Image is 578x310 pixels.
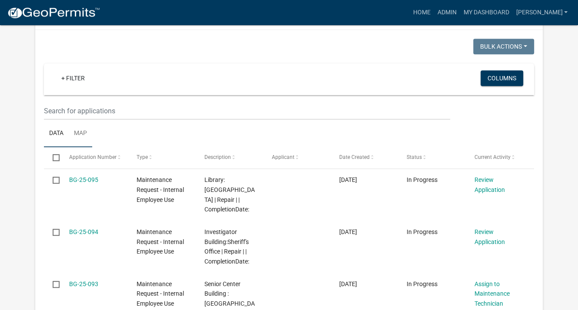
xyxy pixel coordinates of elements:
[398,147,466,168] datatable-header-cell: Status
[407,280,438,287] span: In Progress
[474,154,510,160] span: Current Activity
[61,147,128,168] datatable-header-cell: Application Number
[204,228,249,265] span: Investigator Building:Sheriff's Office | Repair | | CompletionDate:
[473,39,534,54] button: Bulk Actions
[466,147,533,168] datatable-header-cell: Current Activity
[69,176,98,183] a: BG-25-095
[434,4,460,21] a: Admin
[264,147,331,168] datatable-header-cell: Applicant
[339,280,357,287] span: 09/05/2025
[137,176,184,203] span: Maintenance Request - Internal Employee Use
[137,280,184,307] span: Maintenance Request - Internal Employee Use
[474,280,509,307] a: Assign to Maintenance Technician
[69,280,98,287] a: BG-25-093
[339,154,370,160] span: Date Created
[409,4,434,21] a: Home
[474,228,504,245] a: Review Application
[196,147,263,168] datatable-header-cell: Description
[137,228,184,255] span: Maintenance Request - Internal Employee Use
[339,176,357,183] span: 09/07/2025
[128,147,196,168] datatable-header-cell: Type
[460,4,512,21] a: My Dashboard
[272,154,294,160] span: Applicant
[44,102,450,120] input: Search for applications
[44,147,60,168] datatable-header-cell: Select
[137,154,148,160] span: Type
[204,154,231,160] span: Description
[331,147,398,168] datatable-header-cell: Date Created
[44,120,69,148] a: Data
[204,176,254,213] span: Library:Madison County Library | Repair | | CompletionDate:
[69,228,98,235] a: BG-25-094
[474,176,504,193] a: Review Application
[69,120,92,148] a: Map
[339,228,357,235] span: 09/05/2025
[512,4,571,21] a: [PERSON_NAME]
[481,70,523,86] button: Columns
[407,176,438,183] span: In Progress
[69,154,117,160] span: Application Number
[407,154,422,160] span: Status
[407,228,438,235] span: In Progress
[54,70,92,86] a: + Filter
